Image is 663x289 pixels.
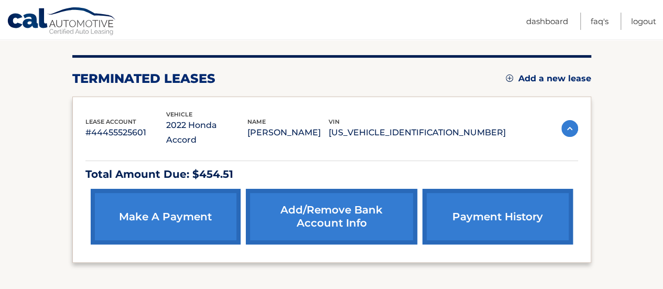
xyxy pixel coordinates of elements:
p: 2022 Honda Accord [166,118,247,147]
a: Cal Automotive [7,7,117,37]
a: Logout [631,13,656,30]
span: vin [329,118,340,125]
span: name [247,118,266,125]
h2: terminated leases [72,71,215,87]
p: Total Amount Due: $454.51 [85,165,578,184]
img: add.svg [506,74,513,82]
a: Add/Remove bank account info [246,189,417,244]
span: vehicle [166,111,192,118]
a: FAQ's [591,13,608,30]
a: payment history [422,189,572,244]
a: make a payment [91,189,241,244]
p: [US_VEHICLE_IDENTIFICATION_NUMBER] [329,125,506,140]
a: Add a new lease [506,73,591,84]
p: [PERSON_NAME] [247,125,329,140]
img: accordion-active.svg [561,120,578,137]
a: Dashboard [526,13,568,30]
p: #44455525601 [85,125,167,140]
span: lease account [85,118,136,125]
